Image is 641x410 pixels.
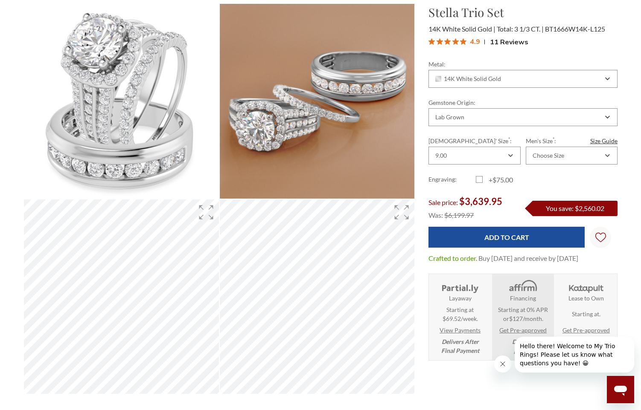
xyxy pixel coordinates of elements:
[428,98,618,107] label: Gemstone Origin:
[435,152,447,159] div: 9.00
[495,305,551,323] span: Starting at 0% APR or /month.
[428,35,528,48] button: Rated 4.9 out of 5 stars from 11 reviews. Jump to reviews.
[24,199,219,394] div: Product gallery
[441,337,479,355] em: Delivers After Final Payment
[526,136,618,145] label: Men's Size :
[478,253,578,263] dd: Buy [DATE] and receive by [DATE]
[590,136,618,145] a: Size Guide
[435,114,464,121] div: Lab Grown
[440,326,481,335] a: View Payments
[492,274,554,360] li: Affirm
[545,25,605,33] span: BT1666W14K-L125
[24,4,219,199] img: Photo of Stella 3 1/3 ct tw. Lab Grown Round Solitaire Trio Set 14K White Gold [BT1666W-L125]
[428,108,618,126] div: Combobox
[459,196,502,207] span: $3,639.95
[476,175,523,185] label: +$75.00
[428,253,477,263] dt: Crafted to order.
[428,227,585,248] input: Add to Cart
[440,279,480,294] img: Layaway
[590,227,611,248] a: Wish Lists
[443,305,478,323] span: Starting at $69.52/week.
[607,376,634,403] iframe: Button to launch messaging window
[510,294,536,303] strong: Financing
[503,279,543,294] img: Affirm
[429,274,491,360] li: Layaway
[568,294,604,303] strong: Lease to Own
[497,25,544,33] span: Total: 3 1/3 CT.
[449,294,472,303] strong: Layaway
[572,309,600,318] span: Starting at .
[533,152,564,159] div: Choose Size
[595,205,606,269] svg: Wish Lists
[546,204,604,212] span: You save: $2,560.02
[566,279,606,294] img: Katapult
[428,175,476,185] label: Engraving:
[526,147,618,165] div: Combobox
[515,337,634,372] iframe: Message from company
[470,36,480,46] span: 4.9
[499,326,547,335] a: Get Pre-approved
[428,198,458,206] span: Sale price:
[428,60,618,69] label: Metal:
[428,25,495,33] span: 14K White Solid Gold
[220,199,415,394] div: Product gallery
[435,75,501,82] span: 14K White Solid Gold
[220,4,415,199] img: Photo of Stella 3 1/3 ct tw. Lab Grown Round Solitaire Trio Set 14K White Gold [BT1666W-L125]
[220,199,415,394] div: Item 1
[444,211,474,219] span: $6,199.97
[428,3,618,21] h1: Stella Trio Set
[562,326,610,335] a: Get Pre-approved
[428,147,520,165] div: Combobox
[389,199,414,225] div: Enter fullscreen
[428,211,443,219] span: Was:
[509,315,523,322] span: $127
[428,136,520,145] label: [DEMOGRAPHIC_DATA]' Size :
[193,199,219,225] div: Enter fullscreen
[24,199,219,394] div: Item 1
[494,355,511,372] iframe: Close message
[490,35,528,48] span: 11 Reviews
[555,274,617,360] li: Katapult
[428,70,618,88] div: Combobox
